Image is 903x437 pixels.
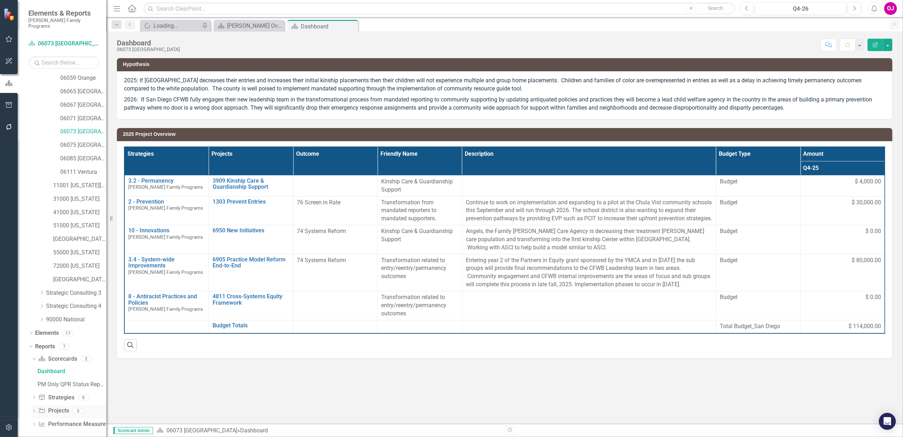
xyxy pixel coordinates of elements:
a: 06059 Orange [60,74,106,82]
a: Performance Measures [38,420,108,428]
div: » [157,427,500,435]
td: Double-Click to Edit [378,291,462,320]
a: 51000 [US_STATE] [53,222,106,230]
span: Transformation related to entry/reentry/permanency outcomes [381,294,446,317]
td: Double-Click to Edit Right Click for Context Menu [209,175,293,196]
div: PM Only QPR Status Report [38,381,106,388]
span: $ 4,000.00 [855,178,881,186]
td: Double-Click to Edit [462,254,716,291]
td: Double-Click to Edit [716,196,800,225]
td: Double-Click to Edit [801,291,885,320]
a: 06073 [GEOGRAPHIC_DATA] [60,128,106,136]
div: Dashboard [240,427,268,434]
td: Double-Click to Edit [293,225,378,254]
a: Elements [35,329,59,337]
td: Double-Click to Edit Right Click for Context Menu [124,291,209,320]
td: Double-Click to Edit [801,175,885,196]
span: $ 30,000.00 [852,199,881,207]
td: Double-Click to Edit Right Click for Context Menu [124,225,209,254]
td: Double-Click to Edit Right Click for Context Menu [209,254,293,291]
span: Kinship Care & Guardianship Support [381,228,453,243]
td: Double-Click to Edit [462,291,716,320]
div: Q4-26 [758,5,843,13]
span: $ 114,000.00 [848,322,881,331]
a: 06073 [GEOGRAPHIC_DATA] [28,40,99,48]
td: Double-Click to Edit Right Click for Context Menu [209,196,293,225]
a: Loading... [142,21,200,30]
input: Search ClearPoint... [143,2,735,15]
a: 90000 National [46,316,106,324]
span: [PERSON_NAME] Family Programs [128,184,203,190]
td: Double-Click to Edit [293,254,378,291]
td: Double-Click to Edit [293,291,378,320]
a: 06071 [GEOGRAPHIC_DATA] [60,115,106,123]
a: Strategies [38,394,74,402]
td: Double-Click to Edit [293,175,378,196]
a: PM Only QPR Status Report [36,379,106,390]
td: Double-Click to Edit [462,225,716,254]
a: 55000 [US_STATE] [53,249,106,257]
a: [GEOGRAPHIC_DATA][US_STATE] [53,235,106,243]
td: Double-Click to Edit Right Click for Context Menu [209,291,293,320]
td: Double-Click to Edit [716,175,800,196]
a: 31000 [US_STATE] [53,195,106,203]
td: Double-Click to Edit [801,225,885,254]
div: 17 [62,330,74,336]
a: 06065 [GEOGRAPHIC_DATA] [60,88,106,96]
img: ClearPoint Strategy [3,8,16,21]
td: Double-Click to Edit Right Click for Context Menu [124,196,209,225]
a: 06067 [GEOGRAPHIC_DATA] [60,101,106,109]
p: 2025: If [GEOGRAPHIC_DATA] decreases their entries and increases their initial kinship placements... [124,77,885,94]
td: Double-Click to Edit [462,196,716,225]
a: Reports [35,343,55,351]
td: Double-Click to Edit Right Click for Context Menu [124,175,209,196]
td: Double-Click to Edit [462,175,716,196]
td: Double-Click to Edit [801,254,885,291]
td: Double-Click to Edit [801,196,885,225]
span: 74 Systems Reform [297,228,346,234]
a: 2 - Prevention [128,199,205,205]
a: [GEOGRAPHIC_DATA] [53,276,106,284]
a: 6905 Practice Model Reform End-to-End [213,256,289,269]
td: Double-Click to Edit [378,196,462,225]
a: Scorecards [38,355,77,363]
p: Continue to work on implementation and expanding to a pilot at the Chula Vist community schools t... [466,199,712,223]
div: 0 [78,394,89,400]
a: [PERSON_NAME] Overview [215,21,283,30]
span: Budget [720,256,797,265]
a: Strategic Consulting 4 [46,302,106,310]
td: Double-Click to Edit [716,254,800,291]
td: Double-Click to Edit [293,320,378,333]
span: $ 0.00 [865,227,881,236]
a: 06085 [GEOGRAPHIC_DATA][PERSON_NAME] [60,155,106,163]
span: Search [708,5,723,11]
a: Strategic Consulting 3 [46,289,106,297]
button: OJ [884,2,897,15]
div: 5 [73,408,84,414]
span: Budget [720,199,797,207]
a: 3909 Kinship Care & Guardianship Support [213,178,289,190]
a: 72000 [US_STATE] [53,262,106,270]
span: Budget [720,178,797,186]
a: 3.2 - Permanency [128,178,205,184]
td: Double-Click to Edit Right Click for Context Menu [124,254,209,291]
a: 4811 Cross-Systems Equity Framework [213,293,289,306]
div: 2 [81,356,92,362]
td: Double-Click to Edit Right Click for Context Menu [209,225,293,254]
td: Double-Click to Edit Right Click for Context Menu [209,320,293,333]
span: $ 80,000.00 [852,256,881,265]
div: 7 [58,344,70,350]
span: Total Budget_San Diego [720,322,797,331]
span: Transformation related to entry/reentry/permanency outcomes [381,257,446,280]
span: Budget [720,293,797,302]
span: [PERSON_NAME] Family Programs [128,205,203,211]
h3: Hypothesis [123,62,889,67]
span: 74 Systems Reform [297,257,346,264]
span: Budget [720,227,797,236]
span: 76 Screen in Rate [297,199,340,206]
input: Search Below... [28,56,99,69]
a: Dashboard [36,366,106,377]
a: 10 - Innovations [128,227,205,234]
div: Dashboard [38,368,106,375]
